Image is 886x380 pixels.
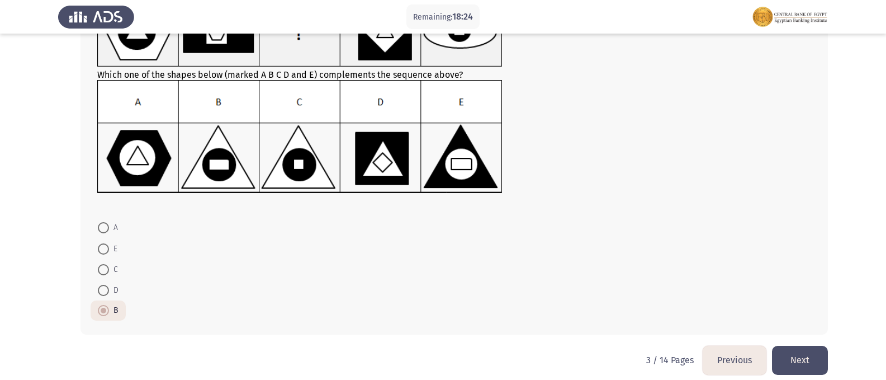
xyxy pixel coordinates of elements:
img: Assess Talent Management logo [58,1,134,32]
span: B [109,304,119,317]
p: Remaining: [413,10,473,24]
img: UkFYMDA5MUIucG5nMTYyMjAzMzI0NzA2Ng==.png [97,80,503,194]
span: C [109,263,118,276]
p: 3 / 14 Pages [646,355,694,365]
span: 18:24 [452,11,473,22]
button: load next page [772,346,828,374]
img: Assessment logo of FOCUS Assessment 3 Modules EN [752,1,828,32]
button: load previous page [703,346,766,374]
span: E [109,242,117,256]
span: A [109,221,118,234]
span: D [109,284,119,297]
